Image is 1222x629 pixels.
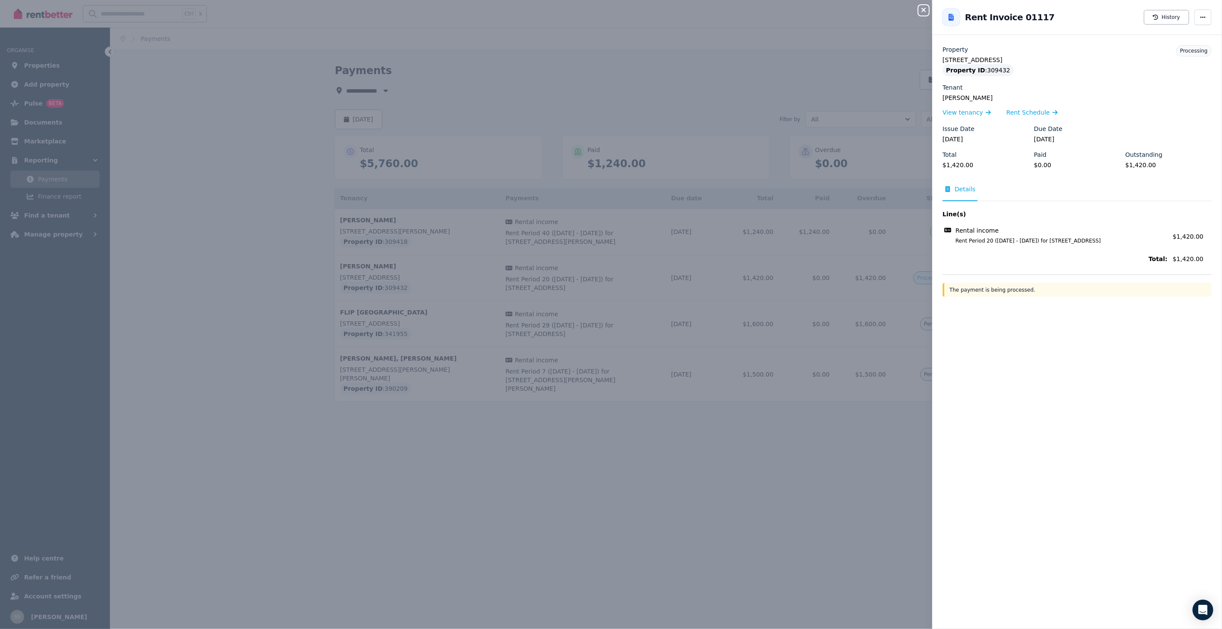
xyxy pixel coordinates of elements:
label: Outstanding [1125,150,1163,159]
label: Property [943,45,968,54]
button: History [1144,10,1189,25]
a: Rent Schedule [1006,108,1058,117]
span: Rent Period 20 ([DATE] - [DATE]) for [STREET_ADDRESS] [945,237,1168,244]
span: Rent Schedule [1006,108,1050,117]
legend: $0.00 [1034,161,1120,169]
span: View tenancy [943,108,983,117]
span: $1,420.00 [1173,255,1212,263]
span: Details [955,185,976,193]
label: Tenant [943,83,963,92]
label: Issue Date [943,125,975,133]
span: Line(s) [943,210,1168,218]
div: Open Intercom Messenger [1193,600,1213,620]
legend: $1,420.00 [943,161,1029,169]
nav: Tabs [943,185,1212,201]
legend: $1,420.00 [1125,161,1212,169]
label: Total [943,150,957,159]
legend: [DATE] [1034,135,1120,143]
legend: [STREET_ADDRESS] [943,56,1212,64]
label: Paid [1034,150,1047,159]
span: $1,420.00 [1173,233,1203,240]
div: : 309432 [943,64,1014,76]
legend: [DATE] [943,135,1029,143]
a: View tenancy [943,108,991,117]
span: Processing [1180,48,1208,54]
span: Total: [943,255,1168,263]
h2: Rent Invoice 01117 [965,11,1055,23]
div: The payment is being processed. [943,283,1212,297]
label: Due Date [1034,125,1063,133]
span: Rental income [956,226,999,235]
legend: [PERSON_NAME] [943,93,1212,102]
span: Property ID [946,66,985,75]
